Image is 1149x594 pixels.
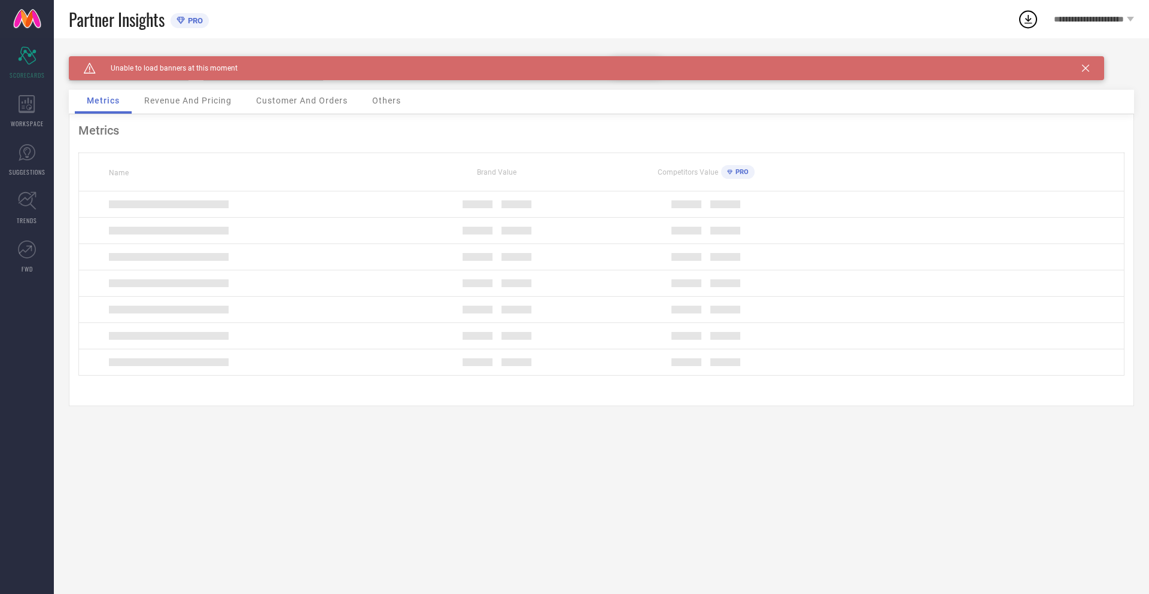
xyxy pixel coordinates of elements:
span: PRO [185,16,203,25]
span: SCORECARDS [10,71,45,80]
span: Name [109,169,129,177]
div: Metrics [78,123,1124,138]
span: PRO [732,168,749,176]
span: Metrics [87,96,120,105]
span: Brand Value [477,168,516,176]
div: Open download list [1017,8,1039,30]
span: Others [372,96,401,105]
span: Customer And Orders [256,96,348,105]
span: WORKSPACE [11,119,44,128]
span: Competitors Value [658,168,718,176]
span: Revenue And Pricing [144,96,232,105]
span: SUGGESTIONS [9,167,45,176]
span: FWD [22,264,33,273]
span: Unable to load banners at this moment [96,64,238,72]
span: TRENDS [17,216,37,225]
div: Brand [69,56,189,65]
span: Partner Insights [69,7,165,32]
